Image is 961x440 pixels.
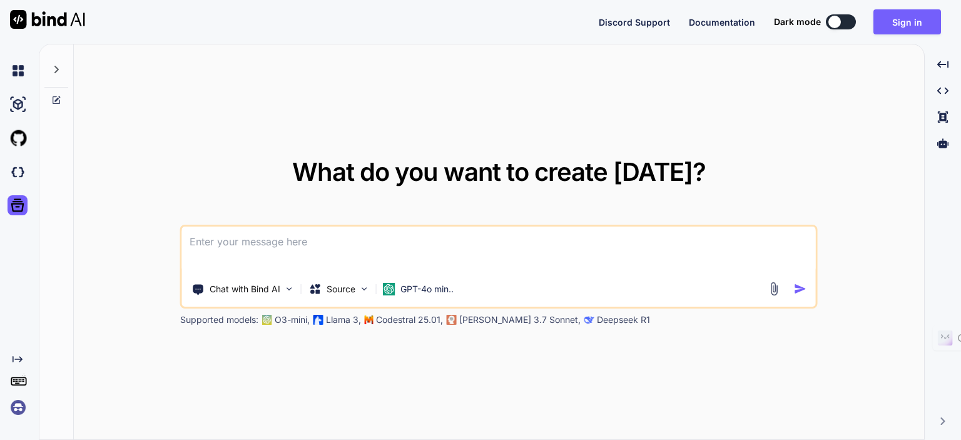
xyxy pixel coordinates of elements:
[10,10,85,29] img: Bind AI
[275,314,310,326] p: O3-mini,
[376,314,443,326] p: Codestral 25.01,
[774,16,821,28] span: Dark mode
[689,17,755,28] span: Documentation
[180,314,258,326] p: Supported models:
[689,16,755,29] button: Documentation
[447,315,457,325] img: claude
[210,283,280,295] p: Chat with Bind AI
[767,282,781,296] img: attachment
[8,397,29,418] img: signin
[8,128,29,149] img: githubLight
[400,283,454,295] p: GPT-4o min..
[794,282,807,295] img: icon
[599,17,670,28] span: Discord Support
[284,284,295,294] img: Pick Tools
[873,9,941,34] button: Sign in
[292,156,706,187] span: What do you want to create [DATE]?
[459,314,581,326] p: [PERSON_NAME] 3.7 Sonnet,
[365,315,374,324] img: Mistral-AI
[599,16,670,29] button: Discord Support
[383,283,395,295] img: GPT-4o mini
[8,60,29,81] img: chat
[327,283,355,295] p: Source
[584,315,594,325] img: claude
[313,315,323,325] img: Llama2
[8,94,29,115] img: ai-studio
[326,314,361,326] p: Llama 3,
[359,284,370,294] img: Pick Models
[8,161,29,183] img: darkCloudIdeIcon
[597,314,650,326] p: Deepseek R1
[262,315,272,325] img: GPT-4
